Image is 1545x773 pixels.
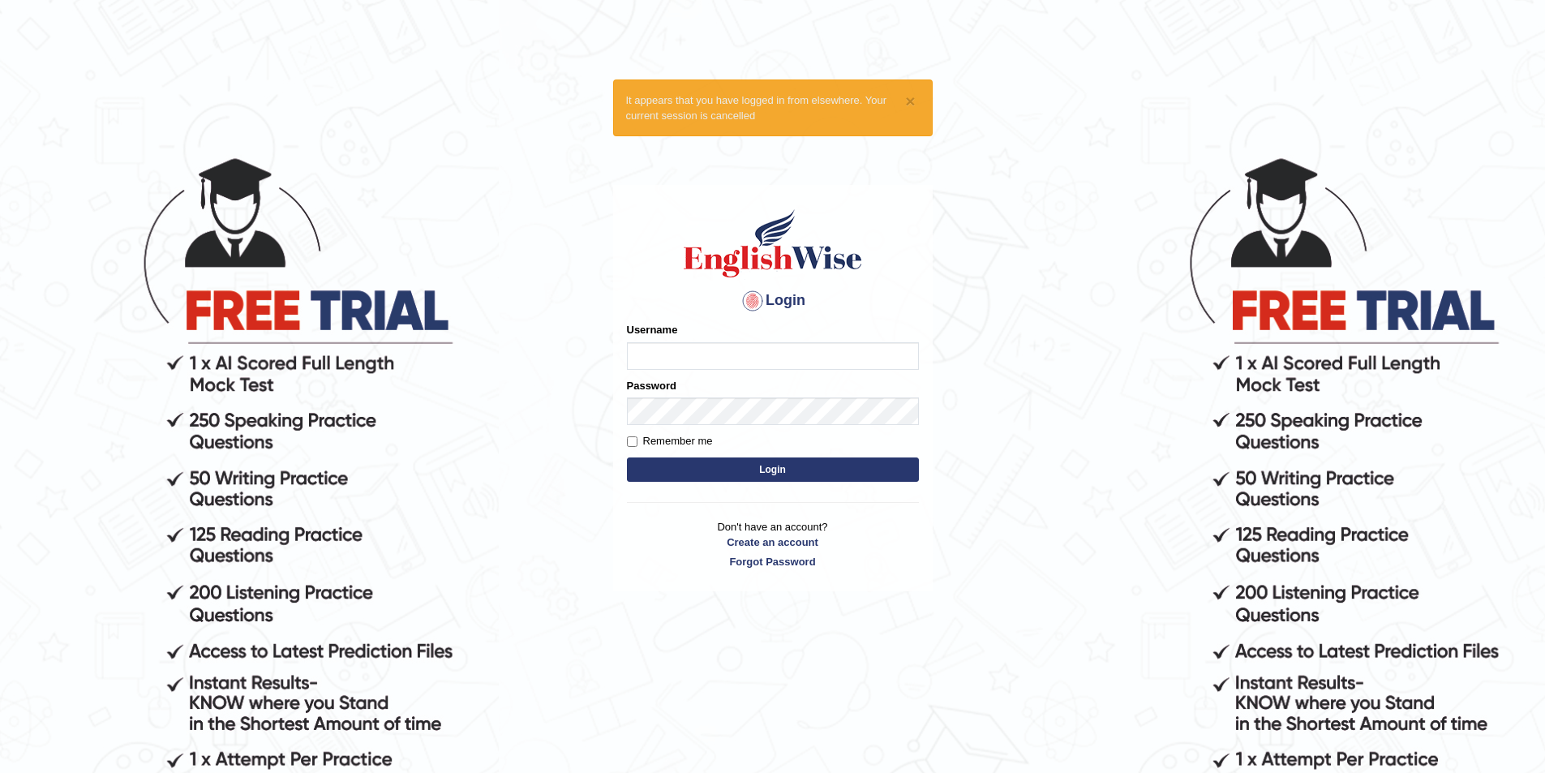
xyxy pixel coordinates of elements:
[627,378,676,393] label: Password
[627,457,919,482] button: Login
[627,535,919,550] a: Create an account
[627,288,919,314] h4: Login
[627,554,919,569] a: Forgot Password
[680,207,865,280] img: Logo of English Wise sign in for intelligent practice with AI
[627,519,919,569] p: Don't have an account?
[905,92,915,110] button: ×
[627,433,713,449] label: Remember me
[613,79,933,136] div: It appears that you have logged in from elsewhere. Your current session is cancelled
[627,436,637,447] input: Remember me
[627,322,678,337] label: Username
